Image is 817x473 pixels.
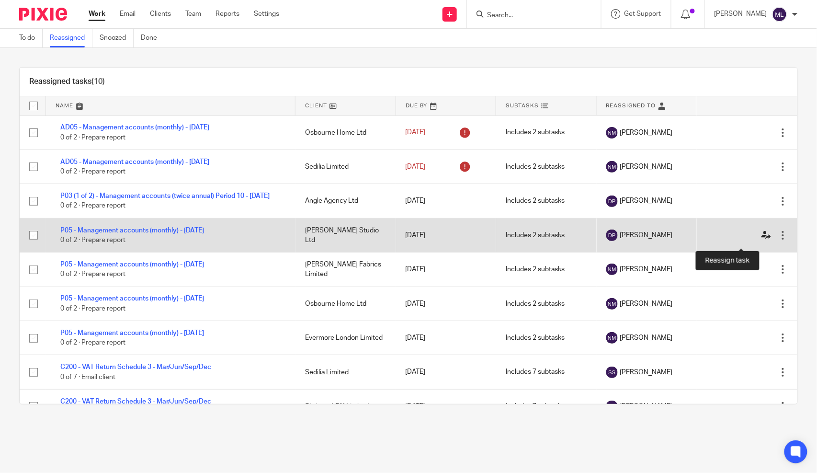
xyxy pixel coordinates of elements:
span: [PERSON_NAME] [620,368,673,377]
td: Evermore London Limited [295,321,396,355]
a: Team [185,9,201,19]
a: C200 - VAT Return Schedule 3 - Mar/Jun/Sep/Dec [60,398,211,405]
a: Reassigned [50,29,92,47]
a: Done [141,29,164,47]
span: [PERSON_NAME] [620,196,673,206]
td: Angle Agency Ltd [295,184,396,218]
a: To do [19,29,43,47]
span: [PERSON_NAME] [620,333,673,343]
span: 0 of 7 · Email client [60,374,115,381]
a: Email [120,9,136,19]
img: svg%3E [606,367,618,378]
span: [DATE] [406,197,426,204]
span: [DATE] [406,129,426,136]
a: Clients [150,9,171,19]
a: C200 - VAT Return Schedule 3 - Mar/Jun/Sep/Dec [60,364,211,370]
img: svg%3E [606,332,618,344]
span: [PERSON_NAME] [620,162,673,172]
img: svg%3E [606,161,618,173]
span: [PERSON_NAME] [620,231,673,240]
span: [DATE] [406,232,426,239]
a: Snoozed [100,29,134,47]
td: [PERSON_NAME] Studio Ltd [295,218,396,252]
span: 0 of 2 · Prepare report [60,168,125,175]
span: 0 of 2 · Prepare report [60,134,125,141]
span: Includes 7 subtasks [506,369,565,376]
img: svg%3E [606,196,618,207]
td: Sedilia Limited [295,355,396,389]
a: Settings [254,9,279,19]
td: [PERSON_NAME] Fabrics Limited [295,253,396,287]
input: Search [486,12,572,20]
span: [DATE] [406,300,426,307]
img: svg%3E [606,401,618,412]
span: Includes 7 subtasks [506,403,565,410]
a: P05 - Management accounts (monthly) - [DATE] [60,295,204,302]
span: [PERSON_NAME] [620,265,673,274]
img: svg%3E [772,7,787,22]
span: [DATE] [406,403,426,410]
img: svg%3E [606,298,618,310]
span: [PERSON_NAME] [620,402,673,411]
a: AD05 - Management accounts (monthly) - [DATE] [60,159,209,165]
span: Subtasks [506,103,539,108]
span: Includes 2 subtasks [506,335,565,341]
span: Get Support [624,11,661,17]
span: [DATE] [406,335,426,341]
span: [DATE] [406,266,426,273]
a: AD05 - Management accounts (monthly) - [DATE] [60,124,209,131]
span: Includes 2 subtasks [506,129,565,136]
a: P03 (1 of 2) - Management accounts (twice annual) Period 10 - [DATE] [60,193,270,199]
a: P05 - Management accounts (monthly) - [DATE] [60,227,204,234]
td: Osbourne Home Ltd [295,115,396,150]
span: [PERSON_NAME] [620,299,673,309]
td: Osbourne Home Ltd [295,287,396,321]
span: Includes 2 subtasks [506,266,565,273]
img: Pixie [19,8,67,21]
td: Shrimps LDN Limited [295,389,396,423]
a: Reports [216,9,239,19]
span: Includes 2 subtasks [506,163,565,170]
span: Includes 2 subtasks [506,300,565,307]
span: 0 of 2 · Prepare report [60,237,125,243]
a: P05 - Management accounts (monthly) - [DATE] [60,330,204,336]
span: 0 of 2 · Prepare report [60,305,125,312]
img: svg%3E [606,230,618,241]
img: svg%3E [606,264,618,275]
a: P05 - Management accounts (monthly) - [DATE] [60,261,204,268]
span: [DATE] [406,369,426,376]
span: (10) [91,78,105,85]
img: svg%3E [606,127,618,138]
a: Work [89,9,105,19]
h1: Reassigned tasks [29,77,105,87]
span: 0 of 2 · Prepare report [60,271,125,278]
span: [PERSON_NAME] [620,128,673,138]
span: Includes 2 subtasks [506,232,565,239]
span: [DATE] [406,163,426,170]
td: Sedilia Limited [295,150,396,184]
span: 0 of 2 · Prepare report [60,203,125,209]
p: [PERSON_NAME] [715,9,767,19]
span: Includes 2 subtasks [506,198,565,205]
span: 0 of 2 · Prepare report [60,339,125,346]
